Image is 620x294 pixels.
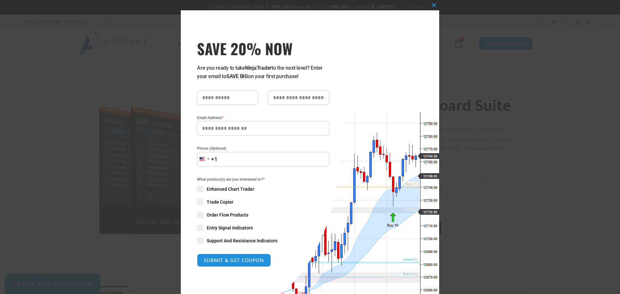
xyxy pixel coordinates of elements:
[197,152,218,167] button: Selected country
[197,64,329,81] p: Are you ready to take to the next level? Enter your email to on your first purchase!
[197,238,329,244] label: Support And Resistance Indicators
[207,212,248,218] span: Order Flow Products
[207,238,277,244] span: Support And Resistance Indicators
[207,186,254,192] span: Enhanced Chart Trader
[197,39,329,57] span: SAVE 20% NOW
[197,145,329,152] label: Phone (Optional)
[226,73,248,79] strong: SAVE BIG
[207,199,233,205] span: Trade Copier
[197,176,329,183] span: What product(s) are you interested in?
[197,186,329,192] label: Enhanced Chart Trader
[197,199,329,205] label: Trade Copier
[245,65,272,71] strong: NinjaTrader
[197,115,329,121] label: Email Address
[207,225,253,231] span: Entry Signal Indicators
[197,225,329,231] label: Entry Signal Indicators
[197,212,329,218] label: Order Flow Products
[211,155,218,164] div: +1
[197,254,271,267] button: SUBMIT & GET COUPON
